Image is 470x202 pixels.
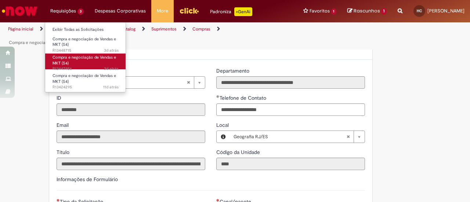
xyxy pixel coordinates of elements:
span: [PERSON_NAME] [427,8,464,14]
span: Somente leitura - ID [57,95,63,101]
button: Local, Visualizar este registro Geografia RJ/ES [217,131,230,143]
div: Padroniza [210,7,252,16]
a: Suprimentos [151,26,177,32]
a: Aberto R13447956 : Compra e negociação de Vendas e MKT (S4) [45,54,126,69]
span: R13447956 [53,66,119,72]
input: Email [57,131,205,143]
abbr: Limpar campo Local [343,131,354,143]
input: Código da Unidade [216,158,365,170]
a: Geografia RJ/ESLimpar campo Local [230,131,365,143]
span: 1 [381,8,387,15]
a: Exibir Todas as Solicitações [45,26,126,34]
a: Página inicial [8,26,33,32]
input: ID [57,103,205,116]
span: [PERSON_NAME] [74,77,187,88]
ul: Requisições [45,22,126,92]
a: Rascunhos [347,8,387,15]
span: Necessários [216,199,220,202]
span: R13448715 [53,48,119,54]
abbr: Limpar campo Favorecido [183,77,194,88]
span: 3d atrás [104,66,119,71]
span: Despesas Corporativas [95,7,146,15]
span: Rascunhos [354,7,380,14]
a: [PERSON_NAME]Limpar campo Favorecido [70,77,205,88]
span: Somente leitura - Email [57,122,70,128]
label: Somente leitura - Título [57,148,71,156]
label: Somente leitura - Código da Unidade [216,148,261,156]
label: Informações de Formulário [57,176,118,183]
label: Somente leitura - Departamento [216,67,251,74]
span: More [157,7,168,15]
a: Compras [192,26,210,32]
span: Local [216,122,230,128]
span: 3 [77,8,84,15]
time: 18/08/2025 11:20:36 [103,84,119,90]
img: click_logo_yellow_360x200.png [179,5,199,16]
input: Departamento [216,76,365,89]
label: Somente leitura - Email [57,121,70,129]
span: Geografia RJ/ES [234,131,346,143]
a: Aberto R13448715 : Compra e negociação de Vendas e MKT (S4) [45,35,126,51]
time: 26/08/2025 11:49:01 [104,66,119,71]
a: Compra e negociação de Vendas e MKT (S4) [9,40,97,45]
span: HC [417,8,422,13]
img: ServiceNow [1,4,39,18]
p: +GenAi [234,7,252,16]
label: Somente leitura - ID [57,94,63,102]
span: Requisições [50,7,76,15]
span: Compra e negociação de Vendas e MKT (S4) [53,55,116,66]
span: Telefone de Contato [220,95,268,101]
input: Telefone de Contato [216,103,365,116]
ul: Trilhas de página [6,22,308,49]
span: Compra e negociação de Vendas e MKT (S4) [53,73,116,84]
input: Título [57,158,205,170]
a: Aberto R13424295 : Compra e negociação de Vendas e MKT (S4) [45,72,126,88]
span: 1 [331,8,337,15]
span: Favoritos [310,7,330,15]
span: 11d atrás [103,84,119,90]
span: R13424295 [53,84,119,90]
span: Obrigatório Preenchido [216,95,220,98]
span: Compra e negociação de Vendas e MKT (S4) [53,36,116,48]
span: 3d atrás [104,48,119,53]
span: Necessários [57,199,60,202]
